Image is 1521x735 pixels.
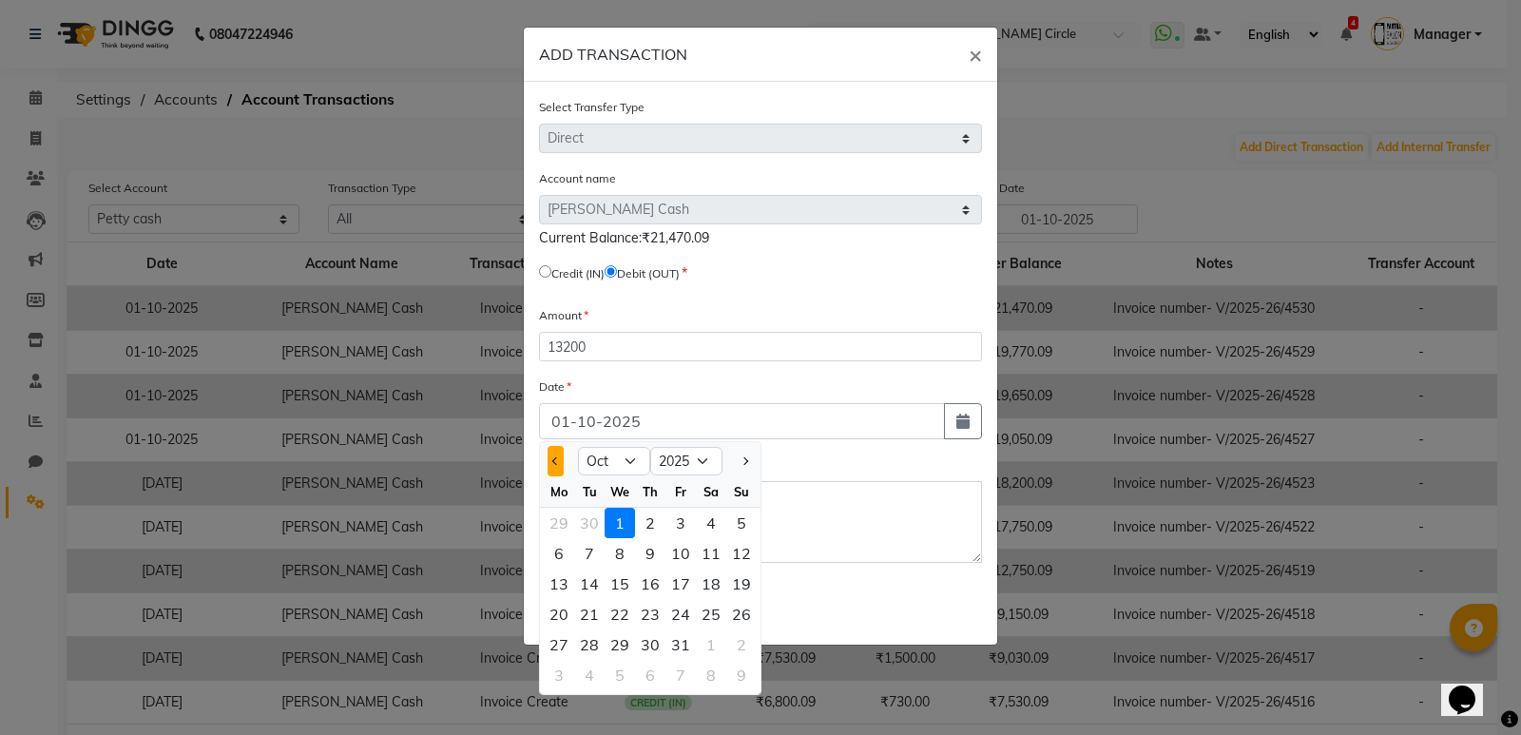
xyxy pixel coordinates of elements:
[726,569,757,599] div: 19
[696,629,726,660] div: Saturday, November 1, 2025
[544,629,574,660] div: 27
[539,43,687,66] h6: ADD TRANSACTION
[544,538,574,569] div: 6
[635,629,665,660] div: Thursday, October 30, 2025
[635,569,665,599] div: 16
[635,508,665,538] div: Thursday, October 2, 2025
[665,538,696,569] div: 10
[635,660,665,690] div: 6
[665,508,696,538] div: Friday, October 3, 2025
[726,508,757,538] div: Sunday, October 5, 2025
[696,508,726,538] div: 4
[726,476,757,507] div: Su
[665,508,696,538] div: 3
[665,599,696,629] div: 24
[605,629,635,660] div: 29
[635,569,665,599] div: Thursday, October 16, 2025
[726,508,757,538] div: 5
[696,660,726,690] div: 8
[544,476,574,507] div: Mo
[574,629,605,660] div: 28
[665,629,696,660] div: Friday, October 31, 2025
[544,508,574,538] div: 29
[726,629,757,660] div: Sunday, November 2, 2025
[726,538,757,569] div: Sunday, October 12, 2025
[605,508,635,538] div: Wednesday, October 1, 2025
[605,660,635,690] div: Wednesday, November 5, 2025
[574,569,605,599] div: 14
[544,569,574,599] div: Monday, October 13, 2025
[544,569,574,599] div: 13
[969,40,982,68] span: ×
[539,170,616,187] label: Account name
[696,569,726,599] div: 18
[548,446,564,476] button: Previous month
[539,229,709,246] span: Current Balance:₹21,470.09
[635,629,665,660] div: 30
[574,538,605,569] div: 7
[635,538,665,569] div: Thursday, October 9, 2025
[635,599,665,629] div: 23
[605,569,635,599] div: Wednesday, October 15, 2025
[696,538,726,569] div: Saturday, October 11, 2025
[605,599,635,629] div: 22
[635,660,665,690] div: Thursday, November 6, 2025
[544,660,574,690] div: 3
[539,378,571,396] label: Date
[665,660,696,690] div: 7
[696,538,726,569] div: 11
[635,476,665,507] div: Th
[665,569,696,599] div: 17
[696,476,726,507] div: Sa
[635,508,665,538] div: 2
[544,599,574,629] div: 20
[551,265,605,282] label: Credit (IN)
[605,538,635,569] div: 8
[605,508,635,538] div: 1
[650,447,722,475] select: Select year
[574,629,605,660] div: Tuesday, October 28, 2025
[665,599,696,629] div: Friday, October 24, 2025
[574,508,605,538] div: 30
[696,599,726,629] div: Saturday, October 25, 2025
[605,569,635,599] div: 15
[574,476,605,507] div: Tu
[605,538,635,569] div: Wednesday, October 8, 2025
[726,538,757,569] div: 12
[665,476,696,507] div: Fr
[539,99,645,116] label: Select Transfer Type
[574,508,605,538] div: Tuesday, September 30, 2025
[574,660,605,690] div: Tuesday, November 4, 2025
[544,660,574,690] div: Monday, November 3, 2025
[605,599,635,629] div: Wednesday, October 22, 2025
[635,538,665,569] div: 9
[726,569,757,599] div: Sunday, October 19, 2025
[605,629,635,660] div: Wednesday, October 29, 2025
[617,265,680,282] label: Debit (OUT)
[726,599,757,629] div: Sunday, October 26, 2025
[574,569,605,599] div: Tuesday, October 14, 2025
[539,307,588,324] label: Amount
[544,538,574,569] div: Monday, October 6, 2025
[544,629,574,660] div: Monday, October 27, 2025
[544,508,574,538] div: Monday, September 29, 2025
[665,660,696,690] div: Friday, November 7, 2025
[726,660,757,690] div: 9
[726,629,757,660] div: 2
[665,569,696,599] div: Friday, October 17, 2025
[726,660,757,690] div: Sunday, November 9, 2025
[737,446,753,476] button: Next month
[574,599,605,629] div: 21
[574,660,605,690] div: 4
[578,447,650,475] select: Select month
[665,538,696,569] div: Friday, October 10, 2025
[953,28,997,81] button: Close
[544,599,574,629] div: Monday, October 20, 2025
[696,569,726,599] div: Saturday, October 18, 2025
[696,660,726,690] div: Saturday, November 8, 2025
[696,629,726,660] div: 1
[635,599,665,629] div: Thursday, October 23, 2025
[574,599,605,629] div: Tuesday, October 21, 2025
[1441,659,1502,716] iframe: chat widget
[696,508,726,538] div: Saturday, October 4, 2025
